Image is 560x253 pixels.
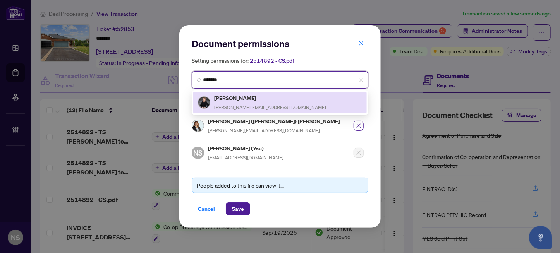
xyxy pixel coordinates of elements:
h5: [PERSON_NAME] (You) [208,144,283,153]
h5: [PERSON_NAME] ([PERSON_NAME]) [PERSON_NAME] [208,117,341,126]
div: People added to this file can view it... [197,181,363,190]
h5: Setting permissions for: [192,56,368,65]
span: Save [232,203,244,215]
span: 2514892 - CS.pdf [250,57,294,64]
button: Open asap [529,226,552,249]
span: [PERSON_NAME][EMAIL_ADDRESS][DOMAIN_NAME] [208,128,320,133]
span: close [359,41,364,46]
span: NS [193,147,203,158]
img: search_icon [197,78,201,82]
span: close [356,123,361,128]
img: Profile Icon [192,120,204,132]
button: Cancel [192,202,221,215]
h2: Document permissions [192,38,368,50]
h5: [PERSON_NAME] [214,94,326,103]
span: [PERSON_NAME][EMAIL_ADDRESS][DOMAIN_NAME] [214,104,326,110]
span: close [359,78,364,82]
span: [EMAIL_ADDRESS][DOMAIN_NAME] [208,155,283,161]
img: Profile Icon [198,97,210,108]
span: Cancel [198,203,215,215]
button: Save [226,202,250,215]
